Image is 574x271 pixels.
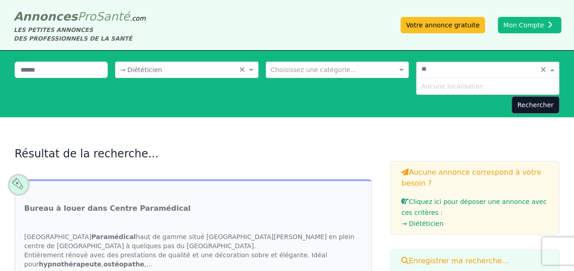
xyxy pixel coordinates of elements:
[511,96,559,114] button: Rechercher
[96,10,130,23] span: Santé
[416,78,559,95] ng-dropdown-panel: Options list
[416,78,559,94] div: Aucune localisation
[401,198,548,229] a: Cliquez ici pour déposer une annonce avec ces critères :→ Diététicien
[14,10,146,23] a: AnnoncesProSanté.com
[103,261,144,268] strong: ostéopathe
[498,17,561,33] button: Mon Compte
[540,65,548,74] span: Clear all
[401,167,548,189] h3: Aucune annonce correspond à votre besoin ?
[14,26,146,43] div: LES PETITES ANNONCES DES PROFESSIONNELS DE LA SANTÉ
[14,10,78,23] span: Annonces
[91,233,136,240] strong: Paramédical
[15,82,559,91] div: Affiner la recherche...
[78,10,96,23] span: Pro
[130,15,145,22] span: .com
[400,17,485,33] a: Votre annonce gratuite
[61,261,101,268] strong: thérapeute
[24,203,190,214] a: Bureau à louer dans Centre Paramédical
[401,218,548,229] li: → Diététicien
[39,261,101,268] strong: hypno
[401,255,548,266] h3: Enregistrer ma recherche...
[239,65,247,74] span: Clear all
[15,146,372,161] h2: Résultat de la recherche...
